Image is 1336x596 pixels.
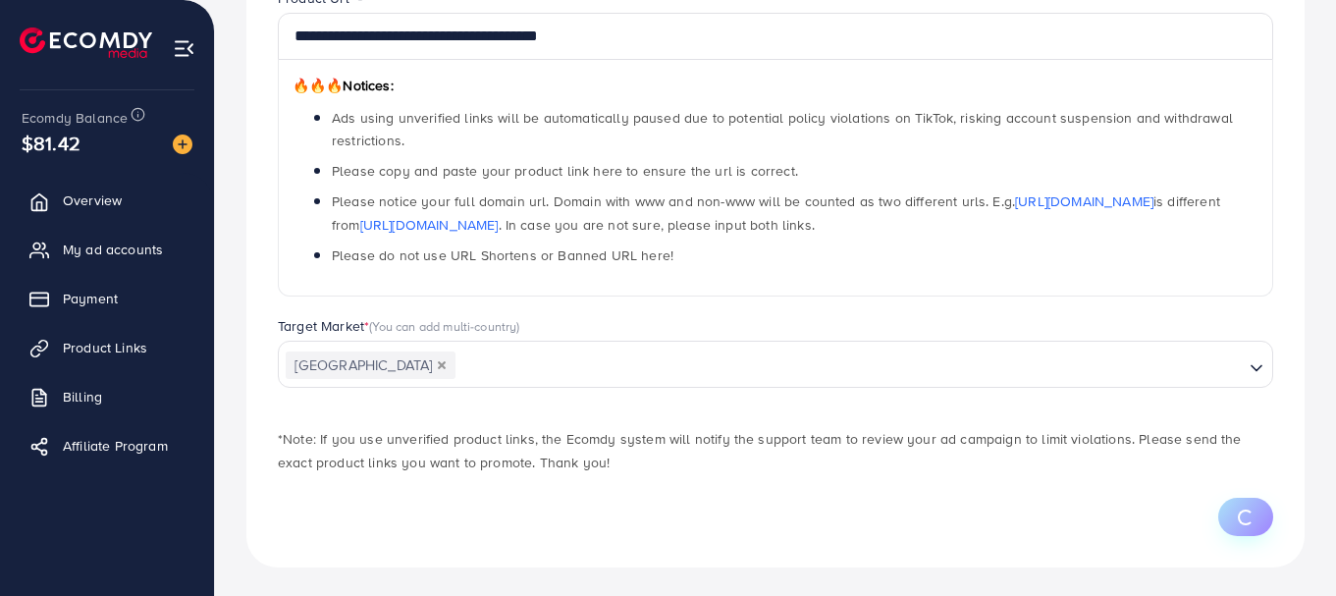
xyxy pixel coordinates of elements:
[15,377,199,416] a: Billing
[15,279,199,318] a: Payment
[457,351,1242,381] input: Search for option
[278,427,1273,474] p: *Note: If you use unverified product links, the Ecomdy system will notify the support team to rev...
[15,426,199,465] a: Affiliate Program
[286,352,455,379] span: [GEOGRAPHIC_DATA]
[63,190,122,210] span: Overview
[1015,191,1153,211] a: [URL][DOMAIN_NAME]
[63,289,118,308] span: Payment
[437,360,447,370] button: Deselect Pakistan
[332,191,1220,234] span: Please notice your full domain url. Domain with www and non-www will be counted as two different ...
[278,316,520,336] label: Target Market
[63,387,102,406] span: Billing
[332,245,673,265] span: Please do not use URL Shortens or Banned URL here!
[20,27,152,58] img: logo
[173,135,192,154] img: image
[22,108,128,128] span: Ecomdy Balance
[63,436,168,456] span: Affiliate Program
[63,240,163,259] span: My ad accounts
[369,317,519,335] span: (You can add multi-country)
[293,76,394,95] span: Notices:
[332,161,798,181] span: Please copy and paste your product link here to ensure the url is correct.
[173,37,195,60] img: menu
[15,328,199,367] a: Product Links
[63,338,147,357] span: Product Links
[1253,508,1321,581] iframe: Chat
[360,215,499,235] a: [URL][DOMAIN_NAME]
[293,76,343,95] span: 🔥🔥🔥
[22,129,80,157] span: $81.42
[15,230,199,269] a: My ad accounts
[15,181,199,220] a: Overview
[278,341,1273,388] div: Search for option
[332,108,1233,150] span: Ads using unverified links will be automatically paused due to potential policy violations on Tik...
